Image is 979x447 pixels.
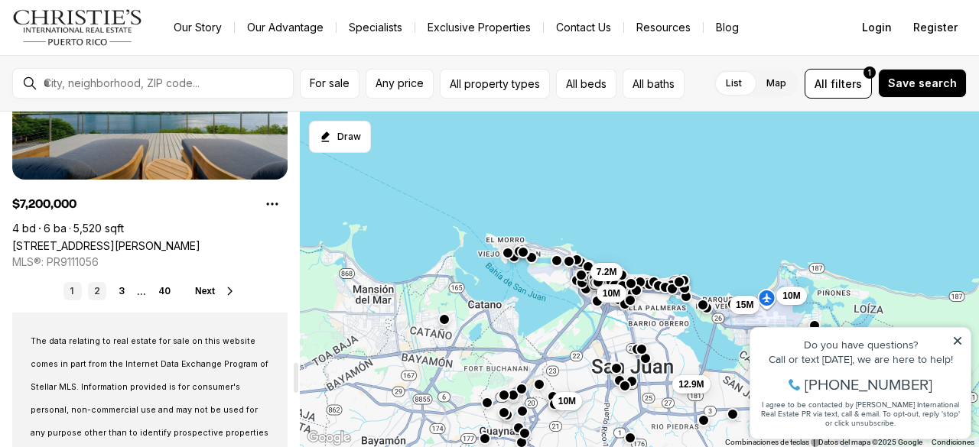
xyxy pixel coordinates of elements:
[805,69,872,99] button: Allfilters1
[544,17,623,38] button: Contact Us
[195,285,236,297] button: Next
[415,17,543,38] a: Exclusive Properties
[603,287,620,300] span: 10M
[376,77,424,89] span: Any price
[558,395,576,407] span: 10M
[112,282,131,300] a: 3
[736,299,753,311] span: 15M
[16,49,221,60] div: Call or text [DATE], we are here to help!
[754,70,798,97] label: Map
[257,189,288,219] button: Property options
[888,77,957,89] span: Save search
[597,284,626,303] button: 10M
[552,392,582,410] button: 10M
[904,12,967,43] button: Register
[678,378,704,390] span: 12.9M
[782,290,800,302] span: 10M
[878,69,967,98] button: Save search
[16,34,221,45] div: Do you have questions?
[63,282,82,300] a: 1
[366,69,434,99] button: Any price
[309,121,371,153] button: Start drawing
[63,72,190,87] span: [PHONE_NUMBER]
[704,17,751,38] a: Blog
[12,239,200,252] a: 1004 ASHFORD AVE, SAN JUAN PR, 00907
[63,282,177,300] nav: Pagination
[195,286,215,296] span: Next
[815,76,828,92] span: All
[868,66,871,79] span: 1
[831,76,862,92] span: filters
[300,69,359,99] button: For sale
[590,263,623,281] button: 7.2M
[913,21,958,34] span: Register
[19,94,218,123] span: I agree to be contacted by [PERSON_NAME] International Real Estate PR via text, call & email. To ...
[161,17,234,38] a: Our Story
[137,286,146,297] li: ...
[672,375,710,394] button: 12.9M
[597,266,617,278] span: 7.2M
[337,17,415,38] a: Specialists
[730,296,759,314] button: 15M
[556,69,616,99] button: All beds
[152,282,177,300] a: 40
[862,21,892,34] span: Login
[440,69,550,99] button: All property types
[776,287,806,305] button: 10M
[853,12,901,43] button: Login
[310,77,350,89] span: For sale
[235,17,336,38] a: Our Advantage
[623,69,685,99] button: All baths
[12,9,143,46] img: logo
[624,17,703,38] a: Resources
[88,282,106,300] a: 2
[714,70,754,97] label: List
